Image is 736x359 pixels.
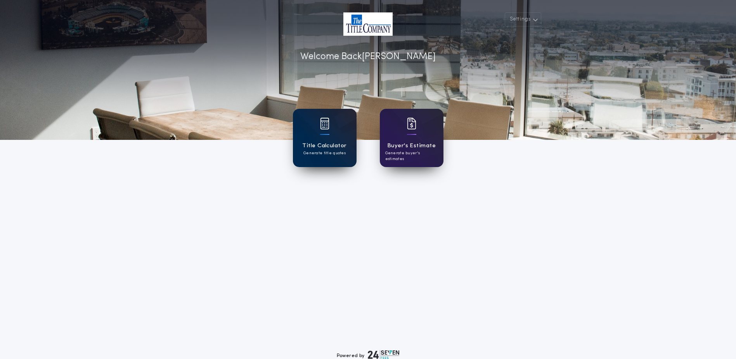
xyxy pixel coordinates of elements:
p: Generate buyer's estimates [385,150,438,162]
a: card iconBuyer's EstimateGenerate buyer's estimates [380,109,443,167]
a: card iconTitle CalculatorGenerate title quotes [293,109,357,167]
img: card icon [407,118,416,129]
p: Generate title quotes [303,150,346,156]
button: Settings [505,12,541,26]
p: Welcome Back [PERSON_NAME] [300,50,436,64]
h1: Buyer's Estimate [387,141,436,150]
img: account-logo [343,12,393,36]
img: card icon [320,118,329,129]
h1: Title Calculator [302,141,346,150]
